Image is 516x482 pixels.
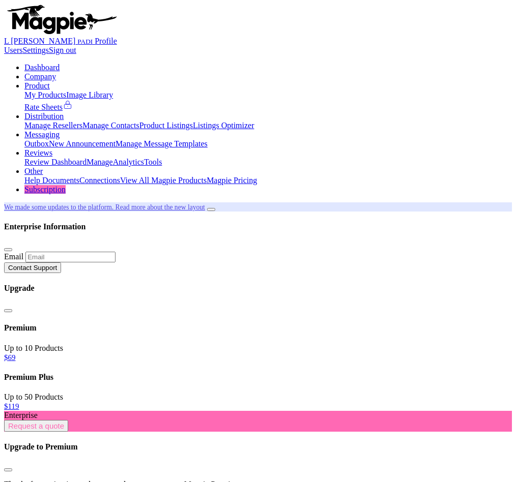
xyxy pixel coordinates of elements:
[139,121,193,130] a: Product Listings
[4,248,12,251] button: Close
[4,353,16,361] a: $69
[24,158,87,166] a: Review Dashboard
[4,402,19,410] a: $119
[24,72,56,81] a: Company
[24,139,49,148] a: Outbox
[79,176,120,185] a: Connections
[24,130,60,139] a: Messaging
[4,344,512,353] div: Up to 10 Products
[4,420,68,432] button: Request a quote
[4,393,512,402] div: Up to 50 Products
[4,37,95,45] a: L [PERSON_NAME] PADI
[207,208,215,211] button: Close announcement
[24,91,66,99] a: My Products
[24,81,50,90] a: Product
[24,148,52,157] a: Reviews
[4,46,22,54] a: Users
[49,139,116,148] a: New Announcement
[4,252,23,261] label: Email
[82,121,139,130] a: Manage Contacts
[24,112,64,120] a: Distribution
[4,411,512,420] div: Enterprise
[24,167,43,175] a: Other
[116,139,208,148] a: Manage Message Templates
[144,158,162,166] a: Tools
[207,176,257,185] a: Magpie Pricing
[8,421,64,430] span: Request a quote
[24,176,79,185] a: Help Documents
[24,185,66,194] a: Subscription
[24,103,73,111] a: Rate Sheets
[4,284,512,293] h4: Upgrade
[4,203,205,211] a: We made some updates to the platform. Read more about the new layout
[24,121,82,130] a: Manage Resellers
[4,442,512,451] h4: Upgrade to Premium
[24,63,60,72] a: Dashboard
[49,46,76,54] a: Sign out
[193,121,254,130] a: Listings Optimizer
[4,468,12,471] button: Close
[4,37,9,45] span: L
[25,252,116,262] input: Email
[4,373,512,382] h4: Premium Plus
[95,37,117,45] a: Profile
[113,158,144,166] a: Analytics
[87,158,113,166] a: Manage
[120,176,207,185] a: View All Magpie Products
[4,323,512,333] h4: Premium
[11,37,75,45] span: [PERSON_NAME]
[4,262,61,273] button: Contact Support
[66,91,113,99] a: Image Library
[4,222,512,231] h4: Enterprise Information
[4,309,12,312] button: Close
[77,38,93,45] small: PADI
[4,4,119,35] img: logo-ab69f6fb50320c5b225c76a69d11143b.png
[22,46,49,54] a: Settings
